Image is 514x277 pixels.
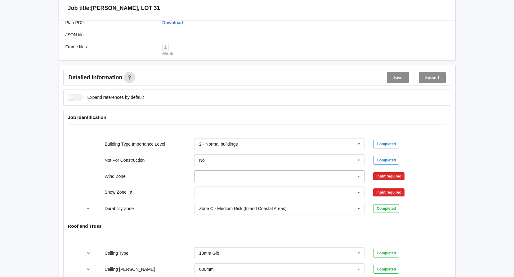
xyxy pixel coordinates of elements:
button: reference-toggle [82,248,94,259]
label: Durability Zone [105,206,134,211]
label: Ceiling [PERSON_NAME] [105,267,155,272]
a: Download [162,20,183,25]
a: Mitek [162,44,173,56]
div: Zone C - Medium Risk (Inland Coastal Areas) [199,206,287,211]
h3: Job title: [68,5,91,12]
div: Completed [373,204,399,213]
label: Wind Zone [105,174,126,179]
label: Not For Construction [105,158,145,163]
div: Completed [373,265,399,274]
div: Completed [373,140,399,148]
label: Expand references by default [68,94,144,101]
div: Input required [373,172,404,180]
div: Completed [373,249,399,257]
div: Frame files : [61,44,158,57]
label: Snow Zone [105,190,128,195]
label: Building Type Importance Level [105,142,165,147]
div: Plan PDF : [61,20,158,26]
div: 13mm Gib [199,251,219,255]
div: No [199,158,205,162]
button: reference-toggle [82,264,94,275]
div: 600mm [199,267,214,271]
div: Input required [373,188,404,196]
h3: [PERSON_NAME], LOT 31 [91,5,160,12]
div: JSON file : [61,32,158,38]
div: 2 - Normal buildings [199,142,238,146]
span: Detailed information [69,75,123,80]
button: reference-toggle [82,203,94,214]
h4: Roof and Truss [68,223,446,229]
div: Completed [373,156,399,165]
h4: Job Identification [68,114,446,120]
label: Ceiling Type [105,251,128,256]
